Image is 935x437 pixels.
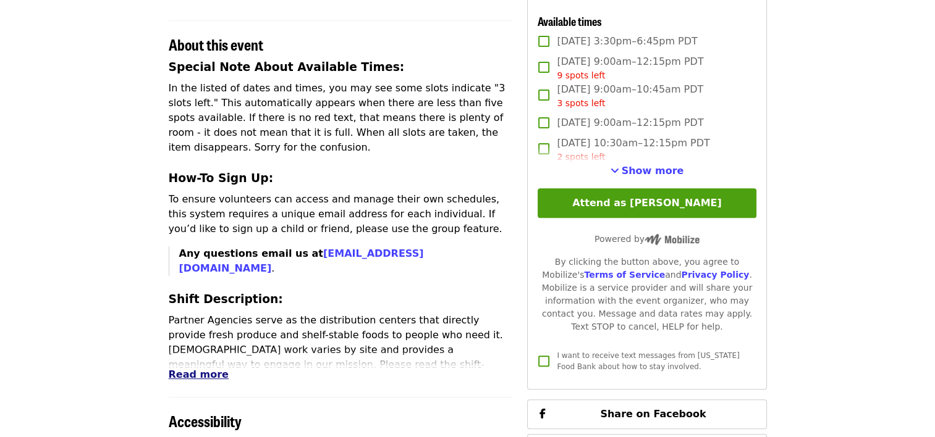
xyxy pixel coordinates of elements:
[600,408,706,420] span: Share on Facebook
[169,367,229,382] button: Read more
[594,234,700,244] span: Powered by
[169,293,283,306] strong: Shift Description:
[169,60,405,73] strong: Special Note About Available Times:
[557,152,605,162] span: 2 spots left
[557,70,605,80] span: 9 spots left
[557,351,739,371] span: I want to receive text messages from [US_STATE] Food Bank about how to stay involved.
[179,246,513,276] p: .
[557,82,703,110] span: [DATE] 9:00am–10:45am PDT
[169,410,242,431] span: Accessibility
[681,270,749,280] a: Privacy Policy
[557,115,703,130] span: [DATE] 9:00am–12:15pm PDT
[179,248,424,274] strong: Any questions email us at
[169,33,263,55] span: About this event
[557,34,697,49] span: [DATE] 3:30pm–6:45pm PDT
[557,98,605,108] span: 3 spots left
[538,188,756,218] button: Attend as [PERSON_NAME]
[538,256,756,333] div: By clicking the button above, you agree to Mobilize's and . Mobilize is a service provider and wi...
[538,13,602,29] span: Available times
[169,192,513,236] p: To ensure volunteers can access and manage their own schedules, this system requires a unique ema...
[584,270,665,280] a: Terms of Service
[169,172,274,185] strong: How-To Sign Up:
[169,368,229,380] span: Read more
[557,54,703,82] span: [DATE] 9:00am–12:15pm PDT
[611,164,684,178] button: See more timeslots
[527,399,766,429] button: Share on Facebook
[557,136,709,164] span: [DATE] 10:30am–12:15pm PDT
[645,234,700,245] img: Powered by Mobilize
[169,81,513,155] p: In the listed of dates and times, you may see some slots indicate "3 slots left." This automatica...
[622,165,684,177] span: Show more
[169,313,513,402] p: Partner Agencies serve as the distribution centers that directly provide fresh produce and shelf-...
